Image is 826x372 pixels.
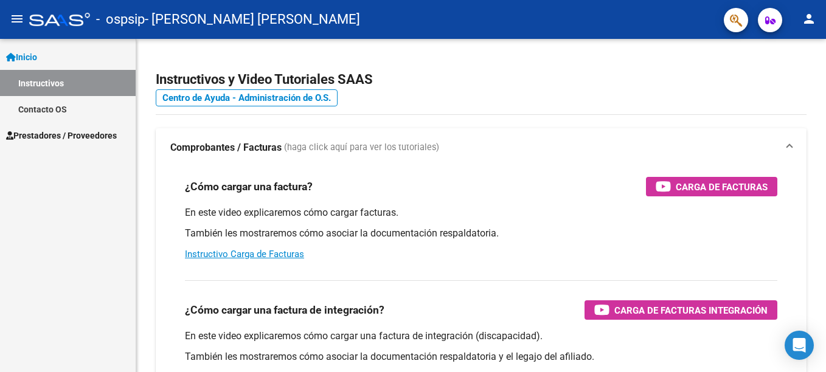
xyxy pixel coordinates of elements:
[785,331,814,360] div: Open Intercom Messenger
[6,129,117,142] span: Prestadores / Proveedores
[676,179,768,195] span: Carga de Facturas
[10,12,24,26] mat-icon: menu
[185,301,384,319] h3: ¿Cómo cargar una factura de integración?
[96,6,145,33] span: - ospsip
[185,350,777,363] p: También les mostraremos cómo asociar la documentación respaldatoria y el legajo del afiliado.
[156,128,807,167] mat-expansion-panel-header: Comprobantes / Facturas (haga click aquí para ver los tutoriales)
[185,227,777,240] p: También les mostraremos cómo asociar la documentación respaldatoria.
[185,249,304,260] a: Instructivo Carga de Facturas
[185,178,313,195] h3: ¿Cómo cargar una factura?
[156,68,807,91] h2: Instructivos y Video Tutoriales SAAS
[585,300,777,320] button: Carga de Facturas Integración
[185,329,777,343] p: En este video explicaremos cómo cargar una factura de integración (discapacidad).
[614,303,768,318] span: Carga de Facturas Integración
[284,141,439,154] span: (haga click aquí para ver los tutoriales)
[145,6,360,33] span: - [PERSON_NAME] [PERSON_NAME]
[6,50,37,64] span: Inicio
[646,177,777,196] button: Carga de Facturas
[170,141,282,154] strong: Comprobantes / Facturas
[802,12,816,26] mat-icon: person
[156,89,338,106] a: Centro de Ayuda - Administración de O.S.
[185,206,777,219] p: En este video explicaremos cómo cargar facturas.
